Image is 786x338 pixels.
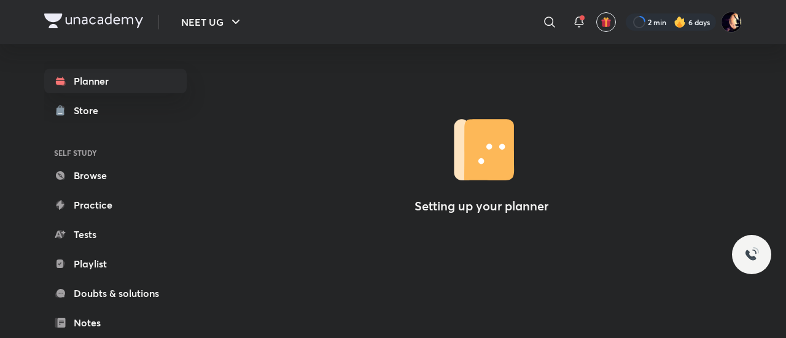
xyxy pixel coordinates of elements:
h6: SELF STUDY [44,142,187,163]
a: Planner [44,69,187,93]
img: avatar [601,17,612,28]
a: Browse [44,163,187,188]
a: Notes [44,310,187,335]
a: Company Logo [44,13,143,31]
a: Store [44,98,187,123]
a: Doubts & solutions [44,281,187,305]
div: Store [74,103,106,118]
button: avatar [596,12,616,32]
img: Mayank Singh [721,12,742,33]
a: Playlist [44,252,187,276]
img: ttu [744,247,759,262]
img: Company Logo [44,13,143,28]
a: Practice [44,193,187,217]
a: Tests [44,222,187,247]
h4: Setting up your planner [414,199,548,213]
button: NEET UG [174,10,251,34]
img: streak [674,16,686,28]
